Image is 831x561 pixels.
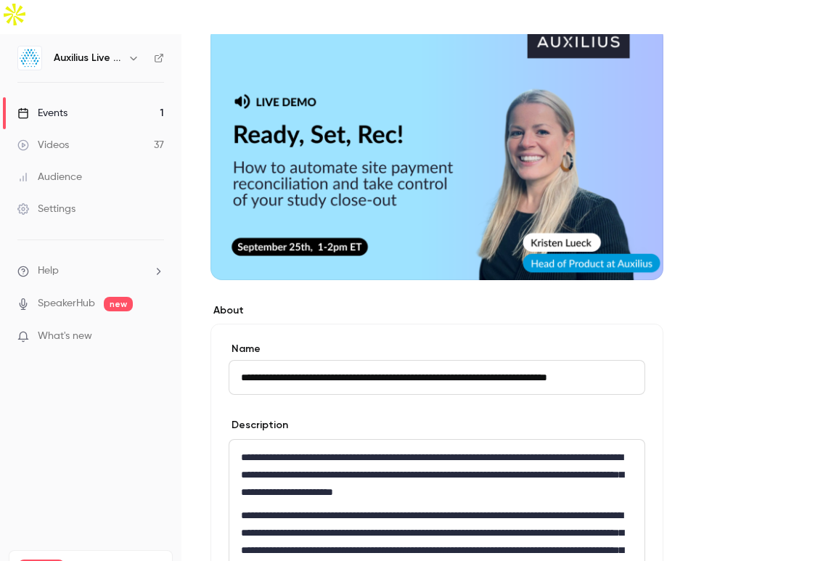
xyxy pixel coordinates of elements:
div: Settings [17,202,75,216]
span: Help [38,263,59,279]
label: Description [229,418,288,433]
label: About [210,303,663,318]
img: Auxilius Live Sessions [18,46,41,70]
label: Name [229,342,645,356]
div: Videos [17,138,69,152]
section: Cover image [210,7,663,280]
span: new [104,297,133,311]
li: help-dropdown-opener [17,263,164,279]
div: Audience [17,170,82,184]
h6: Auxilius Live Sessions [54,51,122,65]
div: Events [17,106,67,120]
a: SpeakerHub [38,296,95,311]
span: What's new [38,329,92,344]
